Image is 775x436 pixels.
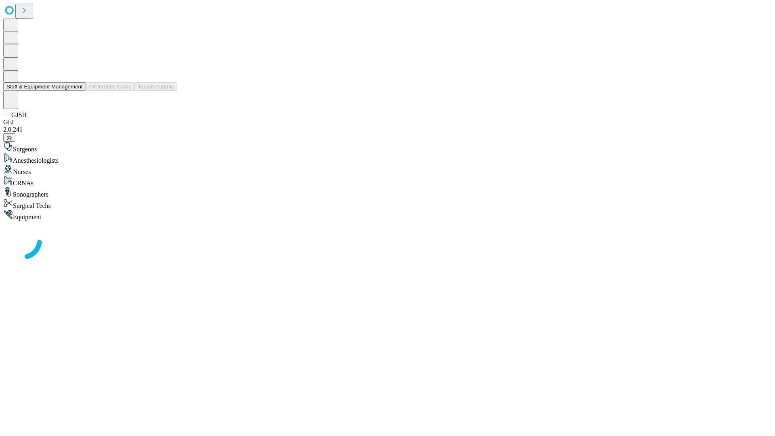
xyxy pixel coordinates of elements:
[3,126,772,133] div: 2.0.241
[86,82,134,91] button: Preference Cards
[3,142,772,153] div: Surgeons
[3,176,772,187] div: CRNAs
[3,119,772,126] div: GEI
[3,210,772,221] div: Equipment
[6,134,12,140] span: @
[3,164,772,176] div: Nurses
[11,111,27,118] span: GJSH
[3,153,772,164] div: Anesthesiologists
[3,133,15,142] button: @
[3,198,772,210] div: Surgical Techs
[134,82,177,91] button: Tenant Params
[3,82,86,91] button: Staff & Equipment Management
[3,187,772,198] div: Sonographers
